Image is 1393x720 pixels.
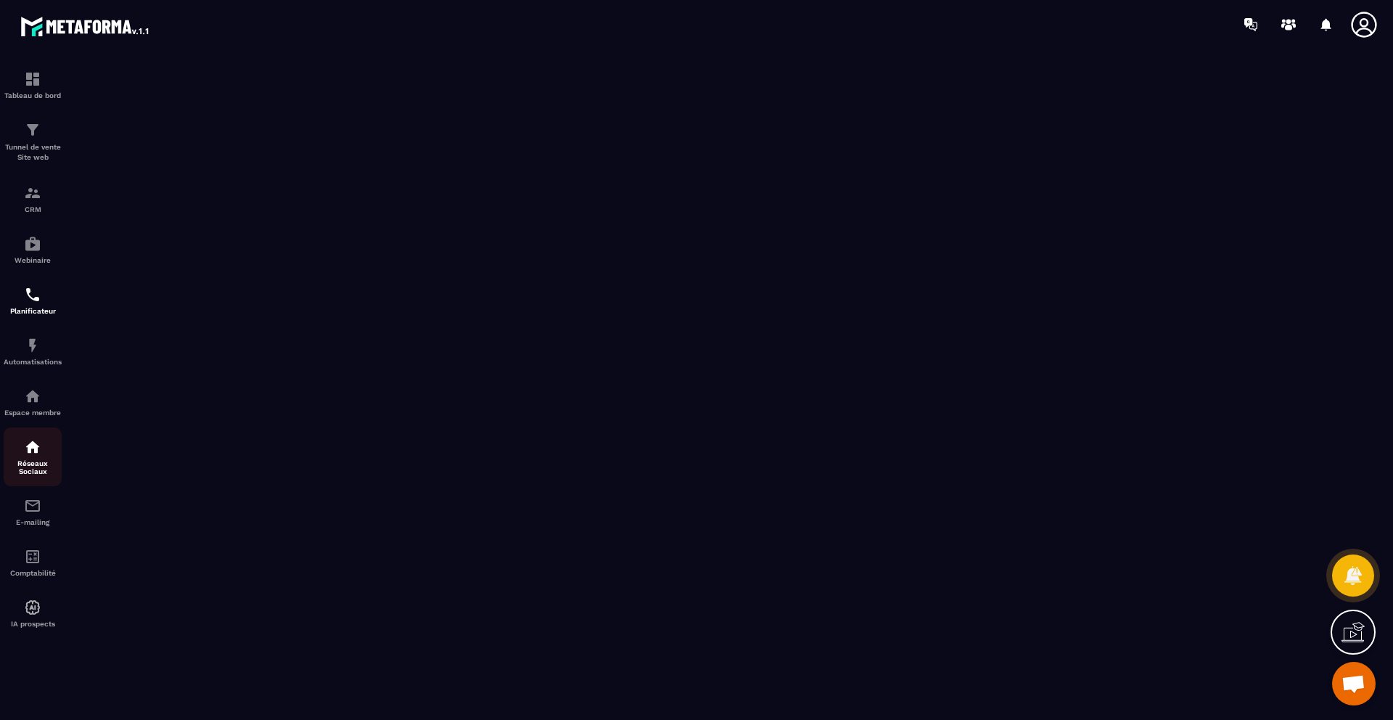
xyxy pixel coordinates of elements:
img: scheduler [24,286,41,303]
img: formation [24,121,41,139]
a: formationformationTunnel de vente Site web [4,110,62,173]
a: schedulerschedulerPlanificateur [4,275,62,326]
a: accountantaccountantComptabilité [4,537,62,588]
p: Espace membre [4,409,62,417]
img: logo [20,13,151,39]
img: automations [24,388,41,405]
img: formation [24,70,41,88]
p: CRM [4,205,62,213]
a: automationsautomationsAutomatisations [4,326,62,377]
p: Tableau de bord [4,91,62,99]
img: formation [24,184,41,202]
a: social-networksocial-networkRéseaux Sociaux [4,427,62,486]
p: Webinaire [4,256,62,264]
img: accountant [24,548,41,565]
a: Ouvrir le chat [1332,662,1376,705]
a: formationformationCRM [4,173,62,224]
p: Automatisations [4,358,62,366]
a: formationformationTableau de bord [4,60,62,110]
a: automationsautomationsEspace membre [4,377,62,427]
p: Comptabilité [4,569,62,577]
p: Tunnel de vente Site web [4,142,62,163]
a: automationsautomationsWebinaire [4,224,62,275]
p: E-mailing [4,518,62,526]
img: automations [24,235,41,253]
img: email [24,497,41,515]
p: Réseaux Sociaux [4,459,62,475]
p: Planificateur [4,307,62,315]
p: IA prospects [4,620,62,628]
img: social-network [24,438,41,456]
img: automations [24,599,41,616]
a: emailemailE-mailing [4,486,62,537]
img: automations [24,337,41,354]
